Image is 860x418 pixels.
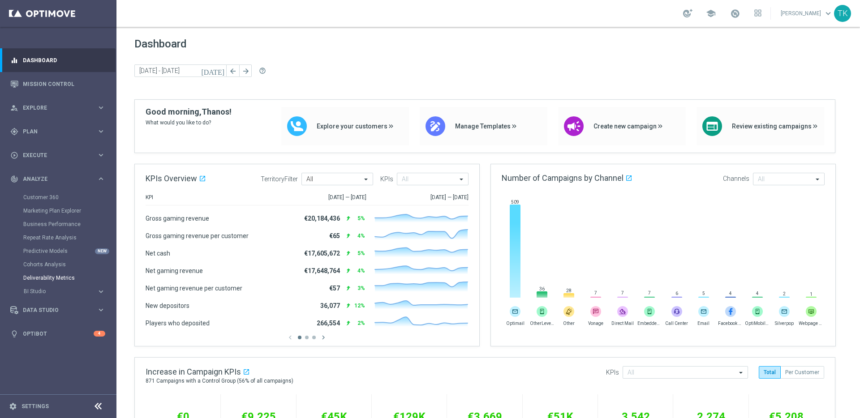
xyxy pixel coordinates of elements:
span: BI Studio [24,289,88,294]
span: keyboard_arrow_down [823,9,833,18]
button: lightbulb Optibot 4 [10,330,106,337]
div: Optibot [10,322,105,345]
button: Mission Control [10,81,106,88]
div: Cohorts Analysis [23,258,116,271]
a: Repeat Rate Analysis [23,234,93,241]
i: lightbulb [10,330,18,338]
span: Explore [23,105,97,111]
i: keyboard_arrow_right [97,287,105,296]
div: Mission Control [10,72,105,96]
a: Mission Control [23,72,105,96]
a: Customer 360 [23,194,93,201]
div: BI Studio [23,285,116,298]
div: Explore [10,104,97,112]
div: Predictive Models [23,244,116,258]
span: Analyze [23,176,97,182]
div: Business Performance [23,218,116,231]
i: keyboard_arrow_right [97,306,105,314]
i: gps_fixed [10,128,18,136]
button: gps_fixed Plan keyboard_arrow_right [10,128,106,135]
i: keyboard_arrow_right [97,103,105,112]
i: track_changes [10,175,18,183]
div: Marketing Plan Explorer [23,204,116,218]
button: person_search Explore keyboard_arrow_right [10,104,106,111]
button: track_changes Analyze keyboard_arrow_right [10,175,106,183]
div: Repeat Rate Analysis [23,231,116,244]
div: Analyze [10,175,97,183]
div: TK [834,5,851,22]
div: BI Studio [24,289,97,294]
button: BI Studio keyboard_arrow_right [23,288,106,295]
i: keyboard_arrow_right [97,127,105,136]
div: Deliverability Metrics [23,271,116,285]
button: Data Studio keyboard_arrow_right [10,307,106,314]
div: Execute [10,151,97,159]
div: Data Studio [10,306,97,314]
a: Predictive Models [23,247,93,255]
div: 4 [94,331,105,337]
a: Dashboard [23,48,105,72]
button: equalizer Dashboard [10,57,106,64]
div: Plan [10,128,97,136]
div: Customer 360 [23,191,116,204]
i: person_search [10,104,18,112]
div: NEW [95,248,109,254]
a: Settings [21,404,49,409]
i: keyboard_arrow_right [97,175,105,183]
i: equalizer [10,56,18,64]
span: Plan [23,129,97,134]
a: Deliverability Metrics [23,274,93,282]
a: Optibot [23,322,94,345]
a: Marketing Plan Explorer [23,207,93,214]
span: school [706,9,716,18]
div: Dashboard [10,48,105,72]
a: [PERSON_NAME]keyboard_arrow_down [780,7,834,20]
button: play_circle_outline Execute keyboard_arrow_right [10,152,106,159]
span: Data Studio [23,307,97,313]
i: settings [9,402,17,410]
i: play_circle_outline [10,151,18,159]
a: Cohorts Analysis [23,261,93,268]
a: Business Performance [23,221,93,228]
i: keyboard_arrow_right [97,151,105,159]
span: Execute [23,153,97,158]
